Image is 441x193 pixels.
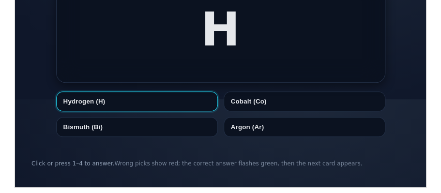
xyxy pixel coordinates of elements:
[99,165,347,172] span: Wrong picks show red; the correct answer flashes green, then the next card appears.
[186,8,225,62] div: H
[16,165,395,172] p: Click or press 1–4 to answer.
[209,122,370,142] button: Argon (Ar)
[209,97,370,117] button: Cobalt (Co)
[41,97,203,117] button: Hydrogen (H)
[41,122,203,142] button: Bismuth (Bi)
